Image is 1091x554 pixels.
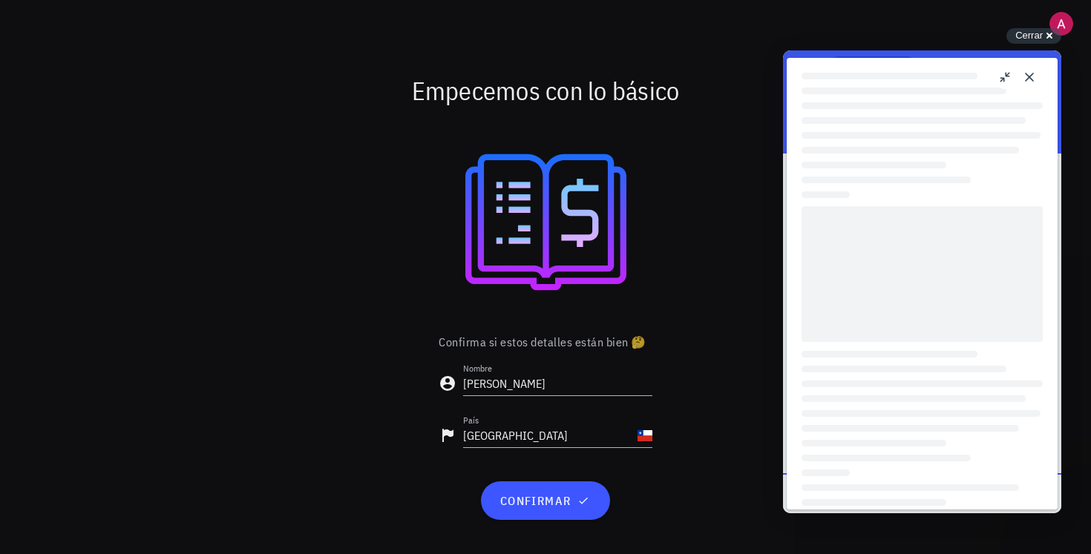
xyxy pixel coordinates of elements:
[638,428,652,443] div: CL-icon
[481,481,609,520] button: confirmar
[1049,12,1073,36] div: avatar
[499,493,592,508] span: confirmar
[783,50,1061,513] iframe: Help Scout Beacon - Live Chat, Contact Form, and Knowledge Base
[463,415,479,426] label: País
[106,67,986,114] div: Empecemos con lo básico
[1015,30,1043,41] span: Cerrar
[439,333,652,351] p: Confirma si estos detalles están bien 🤔
[463,363,492,374] label: Nombre
[1006,28,1061,44] button: Cerrar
